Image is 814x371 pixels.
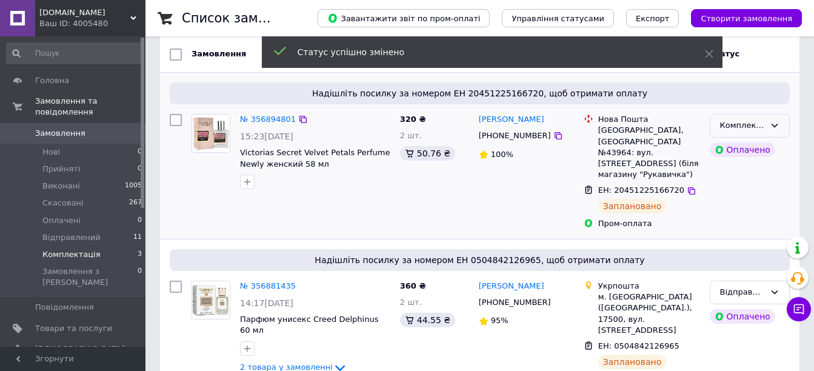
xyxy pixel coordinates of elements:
[598,218,700,229] div: Пром-оплата
[129,198,142,209] span: 267
[400,146,455,161] div: 50.76 ₴
[691,9,802,27] button: Створити замовлення
[710,49,740,58] span: Статус
[42,147,60,158] span: Нові
[138,266,142,288] span: 0
[491,150,513,159] span: 100%
[42,249,100,260] span: Комплектація
[138,164,142,175] span: 0
[720,119,765,132] div: Комплектація
[35,302,94,313] span: Повідомлення
[35,96,145,118] span: Замовлення та повідомлення
[192,114,230,153] a: Фото товару
[42,164,80,175] span: Прийняті
[35,128,85,139] span: Замовлення
[175,254,785,266] span: Надішліть посилку за номером ЕН 0504842126965, щоб отримати оплату
[491,316,509,325] span: 95%
[626,9,679,27] button: Експорт
[318,9,490,27] button: Завантажити звіт по пром-оплаті
[42,181,80,192] span: Виконані
[175,87,785,99] span: Надішліть посилку за номером ЕН 20451225166720, щоб отримати оплату
[479,298,551,307] span: [PHONE_NUMBER]
[240,298,293,308] span: 14:17[DATE]
[182,11,305,25] h1: Список замовлень
[598,281,700,292] div: Укрпошта
[240,315,378,335] a: Парфюм унисекс Creed Delphinus 60 мл
[598,125,700,180] div: [GEOGRAPHIC_DATA], [GEOGRAPHIC_DATA] №43964: вул. [STREET_ADDRESS] (біля магазину "Рукавичка")
[787,297,811,321] button: Чат з покупцем
[240,115,296,124] a: № 356894801
[636,14,670,23] span: Експорт
[138,147,142,158] span: 0
[400,115,426,124] span: 320 ₴
[598,292,700,336] div: м. [GEOGRAPHIC_DATA] ([GEOGRAPHIC_DATA].), 17500, вул. [STREET_ADDRESS]
[512,14,604,23] span: Управління статусами
[400,313,455,327] div: 44.55 ₴
[240,148,390,169] a: Victorias Secret Velvet Petals Perfume Newly женский 58 мл
[240,281,296,290] a: № 356881435
[598,341,679,350] span: ЕН: 0504842126965
[192,281,230,319] img: Фото товару
[598,114,700,125] div: Нова Пошта
[133,232,142,243] span: 11
[192,281,230,319] a: Фото товару
[598,185,684,195] span: ЕН: 20451225166720
[479,281,544,292] a: [PERSON_NAME]
[138,215,142,226] span: 0
[710,142,775,157] div: Оплачено
[125,181,142,192] span: 1005
[679,13,802,22] a: Створити замовлення
[39,7,130,18] span: Aromatic.com.ua
[6,42,143,64] input: Пошук
[720,286,765,299] div: Відправлений
[35,344,125,355] span: [DEMOGRAPHIC_DATA]
[42,266,138,288] span: Замовлення з [PERSON_NAME]
[35,323,112,334] span: Товари та послуги
[400,131,422,140] span: 2 шт.
[42,232,101,243] span: Відправлений
[701,14,792,23] span: Створити замовлення
[710,309,775,324] div: Оплачено
[479,131,551,140] span: [PHONE_NUMBER]
[298,46,675,58] div: Статус успішно змінено
[598,355,667,369] div: Заплановано
[400,298,422,307] span: 2 шт.
[479,114,544,125] a: [PERSON_NAME]
[42,215,81,226] span: Оплачені
[400,281,426,290] span: 360 ₴
[35,75,69,86] span: Головна
[138,249,142,260] span: 3
[240,132,293,141] span: 15:23[DATE]
[327,13,480,24] span: Завантажити звіт по пром-оплаті
[42,198,84,209] span: Скасовані
[192,49,246,58] span: Замовлення
[192,115,230,152] img: Фото товару
[598,199,667,213] div: Заплановано
[39,18,145,29] div: Ваш ID: 4005480
[502,9,614,27] button: Управління статусами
